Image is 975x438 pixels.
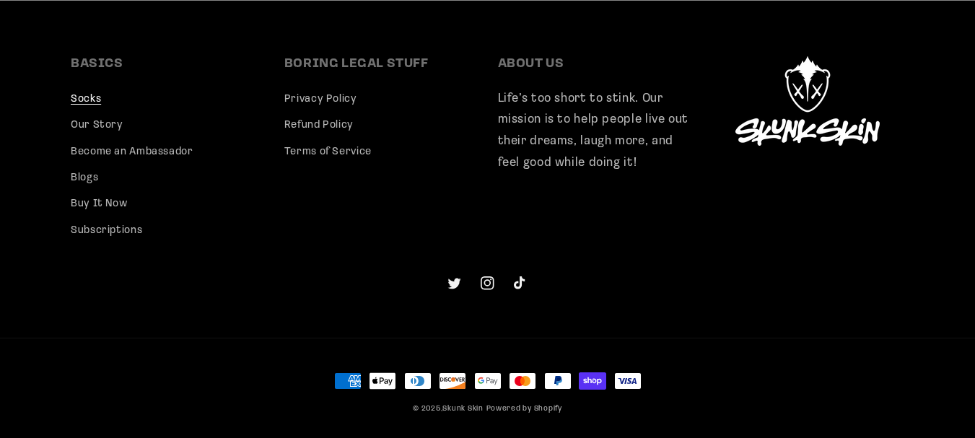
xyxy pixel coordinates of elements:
a: Socks [71,90,101,113]
a: Our Story [71,113,123,139]
small: © 2025, [413,405,484,413]
p: Life’s too short to stink. Our mission is to help people live out their dreams, laugh more, and f... [498,88,691,173]
a: Subscriptions [71,218,142,244]
h2: BORING LEGAL STUFF [284,56,478,73]
a: Buy It Now [71,191,127,217]
img: Skunk Skin Logo [735,56,880,146]
h2: ABOUT US [498,56,691,73]
a: Privacy Policy [284,90,357,113]
a: Skunk Skin [442,405,483,413]
a: Blogs [71,165,98,191]
a: Terms of Service [284,139,372,165]
h2: BASICS [71,56,264,73]
a: Become an Ambassador [71,139,193,165]
a: Refund Policy [284,113,354,139]
a: Powered by Shopify [486,405,562,413]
